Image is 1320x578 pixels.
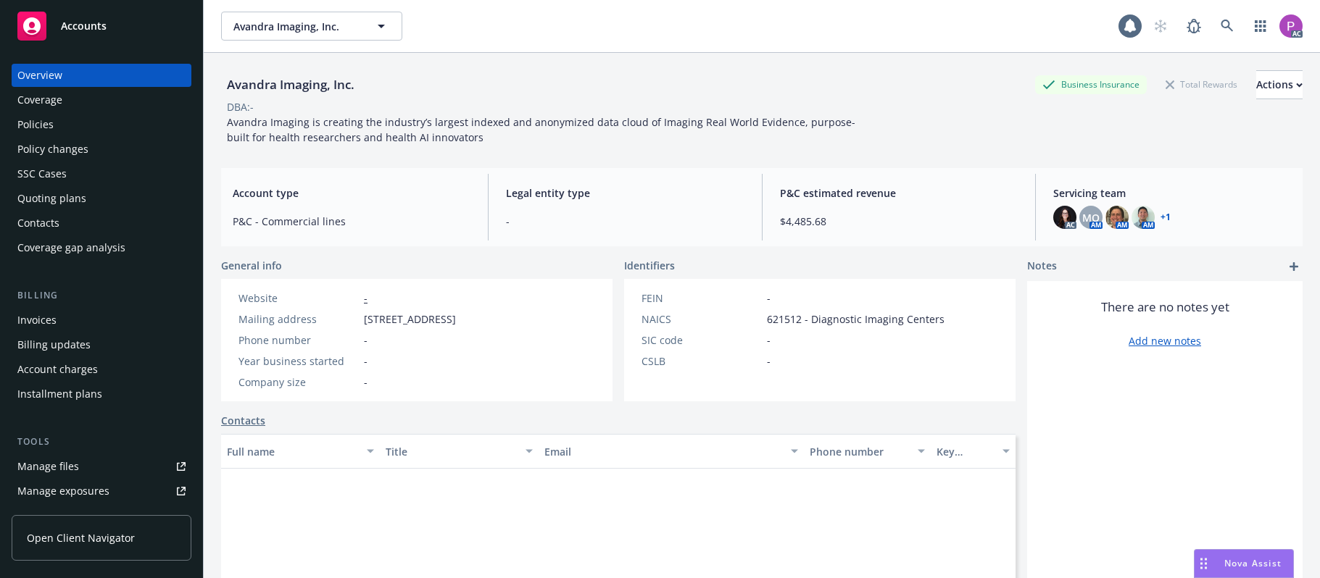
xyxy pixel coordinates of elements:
a: - [364,291,368,305]
a: Report a Bug [1179,12,1208,41]
a: Add new notes [1129,333,1201,348]
span: - [364,353,368,369]
div: Key contact [937,444,994,459]
div: Title [386,444,517,459]
span: Nova Assist [1224,557,1282,569]
div: Full name [227,444,358,459]
a: Billing updates [12,333,191,356]
button: Title [380,434,539,469]
div: Billing updates [17,333,91,356]
span: - [767,290,771,306]
span: Avandra Imaging is creating the industry’s largest indexed and anonymized data cloud of Imaging R... [227,115,855,144]
span: There are no notes yet [1101,298,1229,316]
span: - [506,214,744,229]
span: Avandra Imaging, Inc. [233,19,359,34]
a: Overview [12,64,191,87]
div: Overview [17,64,62,87]
div: Year business started [238,353,358,369]
div: Total Rewards [1158,75,1245,93]
div: Company size [238,374,358,390]
a: Coverage gap analysis [12,236,191,259]
span: Legal entity type [506,185,744,201]
div: Mailing address [238,311,358,327]
div: Contacts [17,211,59,235]
span: P&C estimated revenue [780,185,1018,201]
div: Installment plans [17,382,102,406]
div: Manage files [17,455,79,478]
span: Account type [233,185,470,201]
div: Email [544,444,781,459]
div: Phone number [238,332,358,348]
a: Installment plans [12,382,191,406]
button: Email [539,434,803,469]
img: photo [1105,206,1129,229]
span: Servicing team [1053,185,1291,201]
div: Invoices [17,309,57,332]
button: Key contact [931,434,1016,469]
a: Manage exposures [12,479,191,503]
a: Policies [12,113,191,136]
a: add [1285,258,1303,275]
div: Website [238,290,358,306]
span: [STREET_ADDRESS] [364,311,456,327]
div: Policies [17,113,54,136]
span: - [364,374,368,390]
span: Accounts [61,20,107,32]
div: Actions [1256,71,1303,99]
a: Search [1213,12,1242,41]
span: 621512 - Diagnostic Imaging Centers [767,311,945,327]
img: photo [1053,206,1076,229]
div: Avandra Imaging, Inc. [221,75,360,94]
img: photo [1279,14,1303,38]
span: MQ [1082,210,1100,225]
button: Avandra Imaging, Inc. [221,12,402,41]
div: DBA: - [227,99,254,114]
span: - [767,353,771,369]
button: Phone number [804,434,931,469]
span: - [364,332,368,348]
button: Full name [221,434,380,469]
a: Coverage [12,88,191,112]
a: Manage files [12,455,191,478]
div: SIC code [642,332,761,348]
div: NAICS [642,311,761,327]
span: General info [221,258,282,273]
span: $4,485.68 [780,214,1018,229]
div: SSC Cases [17,162,67,185]
span: - [767,332,771,348]
div: Coverage [17,88,62,112]
span: Notes [1027,258,1057,275]
a: Contacts [12,211,191,235]
a: Policy changes [12,138,191,161]
a: Quoting plans [12,187,191,210]
button: Nova Assist [1194,549,1294,578]
a: Switch app [1246,12,1275,41]
div: Tools [12,435,191,449]
a: +1 [1161,213,1171,222]
img: photo [1132,206,1155,229]
div: Policy changes [17,138,88,161]
span: Open Client Navigator [27,530,135,545]
a: Accounts [12,6,191,46]
a: Account charges [12,358,191,381]
a: Start snowing [1146,12,1175,41]
button: Actions [1256,70,1303,99]
div: Billing [12,288,191,303]
div: Coverage gap analysis [17,236,125,259]
div: CSLB [642,353,761,369]
div: Account charges [17,358,98,381]
div: Phone number [810,444,909,459]
span: Identifiers [624,258,675,273]
a: Contacts [221,413,265,428]
a: Invoices [12,309,191,332]
span: P&C - Commercial lines [233,214,470,229]
div: Drag to move [1195,550,1213,577]
div: FEIN [642,290,761,306]
div: Quoting plans [17,187,86,210]
a: SSC Cases [12,162,191,185]
div: Business Insurance [1035,75,1147,93]
div: Manage exposures [17,479,109,503]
